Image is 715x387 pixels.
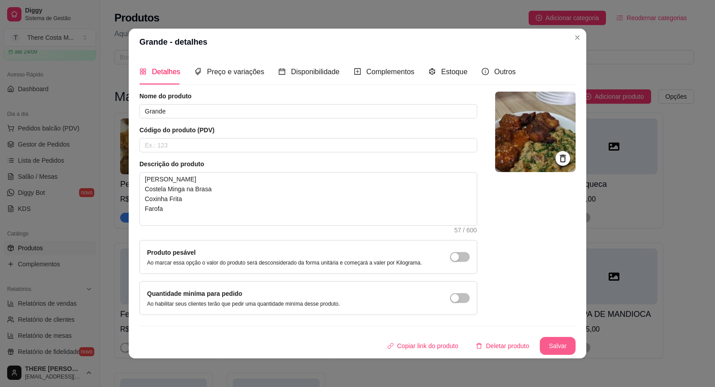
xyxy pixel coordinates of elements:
[495,92,576,172] img: logo da loja
[139,68,147,75] span: appstore
[194,68,202,75] span: tags
[476,343,482,349] span: delete
[291,68,340,76] span: Disponibilidade
[380,337,466,355] button: Copiar link do produto
[147,290,242,297] label: Quantidade miníma para pedido
[366,68,415,76] span: Complementos
[441,68,467,76] span: Estoque
[140,172,477,225] textarea: [PERSON_NAME] Costela Minga na Brasa Coxinha Frita Farofa
[207,68,264,76] span: Preço e variações
[540,337,576,355] button: Salvar
[152,68,180,76] span: Detalhes
[482,68,489,75] span: info-circle
[278,68,286,75] span: calendar
[570,30,585,45] button: Close
[129,29,586,55] header: Grande - detalhes
[139,138,477,152] input: Ex.: 123
[147,249,196,256] label: Produto pesável
[494,68,516,76] span: Outros
[469,337,536,355] button: deleteDeletar produto
[139,160,477,168] article: Descrição do produto
[429,68,436,75] span: code-sandbox
[139,92,477,101] article: Nome do produto
[147,259,422,266] p: Ao marcar essa opção o valor do produto será desconsiderado da forma unitária e começará a valer ...
[147,300,340,307] p: Ao habilitar seus clientes terão que pedir uma quantidade miníma desse produto.
[354,68,361,75] span: plus-square
[139,104,477,118] input: Ex.: Hamburguer de costela
[139,126,477,135] article: Código do produto (PDV)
